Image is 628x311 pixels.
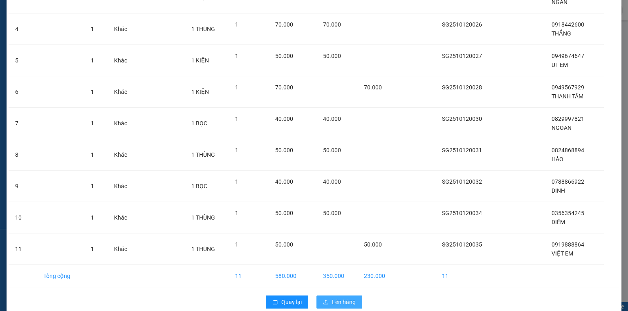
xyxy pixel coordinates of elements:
li: 0946 508 595 [4,28,156,38]
span: 0829997821 [552,116,584,122]
td: Khác [108,45,139,76]
span: 0949674647 [552,53,584,59]
span: 40.000 [323,178,341,185]
span: SG2510120030 [442,116,482,122]
span: phone [47,30,54,36]
span: 40.000 [275,178,293,185]
span: SG2510120035 [442,241,482,248]
span: HÀO [552,156,563,162]
span: VIỆT EM [552,250,573,257]
span: 50.000 [275,53,293,59]
span: 1 [91,57,94,64]
span: 1 [235,241,238,248]
td: Khác [108,171,139,202]
span: 40.000 [323,116,341,122]
span: 0949567929 [552,84,584,91]
span: 1 [91,26,94,32]
td: 11 [229,265,269,287]
td: Khác [108,202,139,233]
span: 0919888864 [552,241,584,248]
span: 1 BỌC [191,120,207,127]
td: 11 [9,233,37,265]
button: uploadLên hàng [316,295,362,309]
span: 1 [235,84,238,91]
span: 1 THÙNG [191,246,215,252]
span: SG2510120026 [442,21,482,28]
span: 1 [235,53,238,59]
td: 6 [9,76,37,108]
b: Nhà Xe Hà My [47,5,109,16]
span: 1 THÙNG [191,214,215,221]
span: 1 KIỆN [191,89,209,95]
b: GỬI : [GEOGRAPHIC_DATA] [4,51,142,64]
span: rollback [272,299,278,306]
span: 1 [91,89,94,95]
span: SG2510120028 [442,84,482,91]
td: 4 [9,13,37,45]
span: UT EM [552,62,568,68]
td: 350.000 [316,265,357,287]
td: Khác [108,108,139,139]
span: 70.000 [364,84,382,91]
span: 1 [91,183,94,189]
td: 10 [9,202,37,233]
span: 1 [91,246,94,252]
span: 1 [91,214,94,221]
td: 9 [9,171,37,202]
span: 1 [235,116,238,122]
span: 0918442600 [552,21,584,28]
span: DIỄM [552,219,565,225]
span: 1 [91,151,94,158]
td: Khác [108,13,139,45]
span: upload [323,299,329,306]
span: 1 [235,21,238,28]
span: 70.000 [323,21,341,28]
span: Quay lại [281,298,302,307]
td: Khác [108,76,139,108]
span: 1 BỌC [191,183,207,189]
span: SG2510120027 [442,53,482,59]
span: 50.000 [323,210,341,216]
span: 70.000 [275,21,293,28]
span: 0356354245 [552,210,584,216]
td: 8 [9,139,37,171]
span: 50.000 [323,53,341,59]
span: THẮNG [552,30,571,37]
td: 230.000 [357,265,398,287]
td: Khác [108,139,139,171]
td: Khác [108,233,139,265]
span: THANH TÂM [552,93,583,100]
span: 50.000 [275,147,293,153]
span: DINH [552,187,565,194]
span: 1 [91,120,94,127]
td: 7 [9,108,37,139]
button: rollbackQuay lại [266,295,308,309]
span: 1 [235,147,238,153]
td: 580.000 [269,265,316,287]
span: 50.000 [275,241,293,248]
span: SG2510120032 [442,178,482,185]
span: 1 [235,210,238,216]
span: 1 KIỆN [191,57,209,64]
td: 11 [435,265,498,287]
li: 995 [PERSON_NAME] [4,18,156,28]
span: 50.000 [364,241,382,248]
span: 40.000 [275,116,293,122]
span: 1 [235,178,238,185]
span: SG2510120034 [442,210,482,216]
span: 0788866922 [552,178,584,185]
span: environment [47,20,54,26]
span: 1 THÙNG [191,151,215,158]
span: 1 THÙNG [191,26,215,32]
span: 0824868894 [552,147,584,153]
span: Lên hàng [332,298,356,307]
span: 50.000 [275,210,293,216]
span: 50.000 [323,147,341,153]
span: SG2510120031 [442,147,482,153]
span: NGOAN [552,124,572,131]
td: Tổng cộng [37,265,84,287]
span: 70.000 [275,84,293,91]
td: 5 [9,45,37,76]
